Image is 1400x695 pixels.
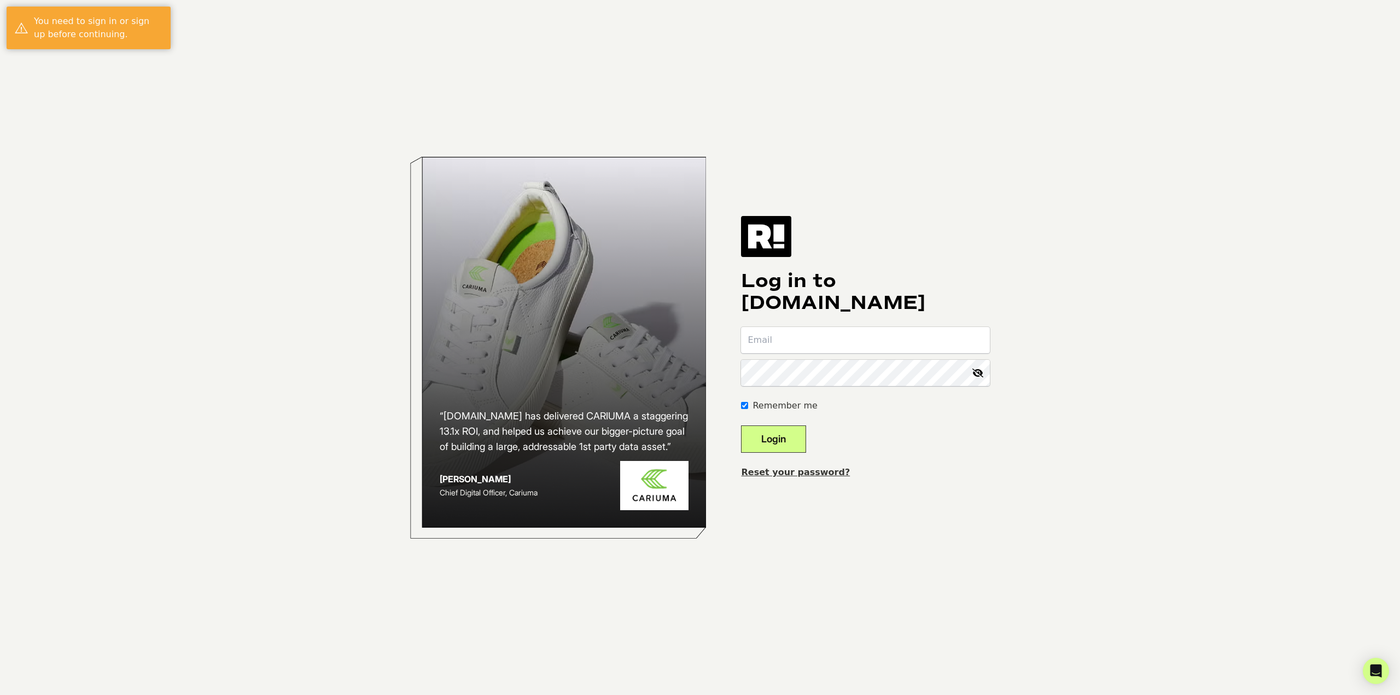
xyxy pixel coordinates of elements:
img: Retention.com [741,216,791,256]
a: Reset your password? [741,467,850,477]
input: Email [741,327,990,353]
strong: [PERSON_NAME] [440,474,511,484]
button: Login [741,425,806,453]
h2: “[DOMAIN_NAME] has delivered CARIUMA a staggering 13.1x ROI, and helped us achieve our bigger-pic... [440,408,689,454]
label: Remember me [752,399,817,412]
img: Cariuma [620,461,689,511]
div: Open Intercom Messenger [1363,658,1389,684]
h1: Log in to [DOMAIN_NAME] [741,270,990,314]
span: Chief Digital Officer, Cariuma [440,488,538,497]
div: You need to sign in or sign up before continuing. [34,15,162,41]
